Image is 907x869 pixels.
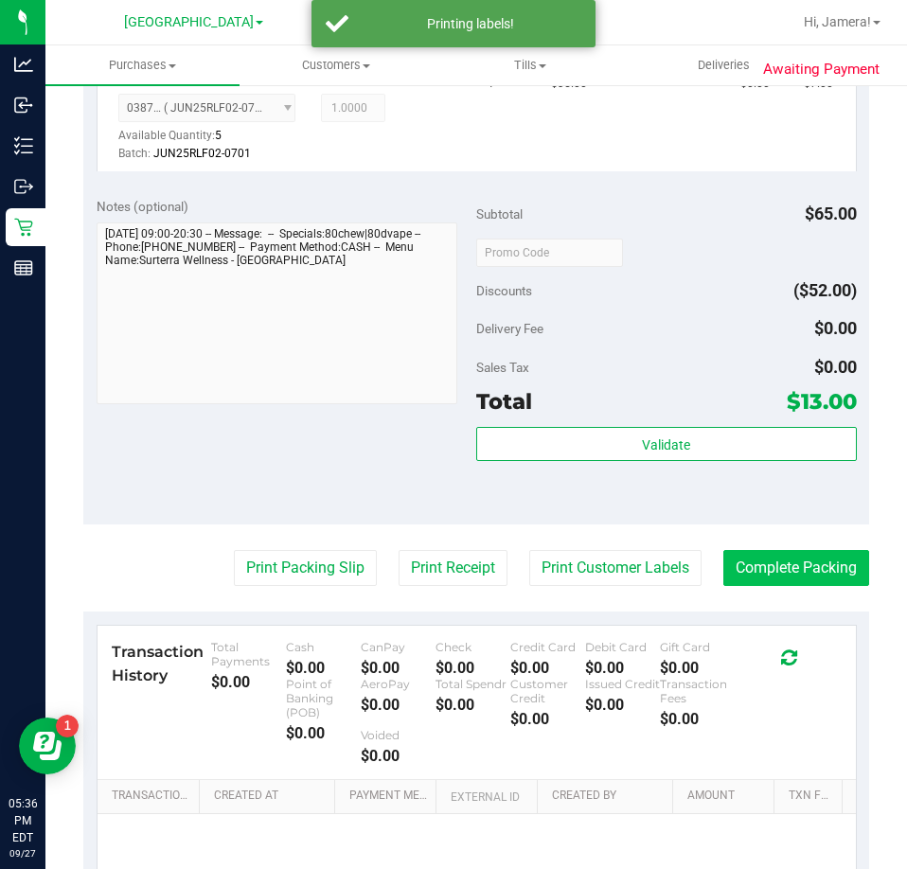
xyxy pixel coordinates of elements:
span: Tills [435,57,627,74]
inline-svg: Inventory [14,136,33,155]
span: Hi, Jamera! [804,14,871,29]
div: Total Spendr [436,677,510,691]
div: Check [436,640,510,654]
a: Txn Fee [789,789,834,804]
inline-svg: Outbound [14,177,33,196]
a: Customers [240,45,434,85]
inline-svg: Analytics [14,55,33,74]
span: Total [476,388,532,415]
div: Issued Credit [585,677,660,691]
span: Sales Tax [476,360,529,375]
a: Transaction ID [112,789,192,804]
inline-svg: Retail [14,218,33,237]
th: External ID [436,780,537,814]
span: Subtotal [476,206,523,222]
span: Deliveries [672,57,775,74]
span: $0.00 [814,357,857,377]
div: Gift Card [660,640,735,654]
button: Complete Packing [723,550,869,586]
span: Validate [642,437,690,452]
div: CanPay [361,640,436,654]
a: Created At [214,789,327,804]
span: Customers [240,57,433,74]
a: Deliveries [627,45,821,85]
button: Validate [476,427,857,461]
div: $0.00 [286,724,361,742]
div: $0.00 [660,659,735,677]
a: Created By [552,789,665,804]
div: AeroPay [361,677,436,691]
div: $0.00 [510,659,585,677]
p: 05:36 PM EDT [9,795,37,846]
p: 09/27 [9,846,37,860]
div: $0.00 [361,659,436,677]
div: Available Quantity: [118,122,306,159]
div: $0.00 [361,747,436,765]
div: Transaction Fees [660,677,735,705]
span: Discounts [476,274,532,308]
div: $0.00 [361,696,436,714]
a: Purchases [45,45,240,85]
div: Total Payments [211,640,286,668]
span: [GEOGRAPHIC_DATA] [124,14,254,30]
div: Customer Credit [510,677,585,705]
div: Printing labels! [359,14,581,33]
input: Promo Code [476,239,623,267]
iframe: Resource center unread badge [56,715,79,737]
span: ($52.00) [793,280,857,300]
iframe: Resource center [19,718,76,774]
span: $65.00 [805,204,857,223]
a: Payment Method [349,789,429,804]
span: JUN25RLF02-0701 [153,147,251,160]
span: $0.00 [814,318,857,338]
div: $0.00 [585,696,660,714]
div: $0.00 [660,710,735,728]
span: Delivery Fee [476,321,543,336]
div: Point of Banking (POB) [286,677,361,719]
div: $0.00 [286,659,361,677]
a: Tills [434,45,628,85]
div: $0.00 [510,710,585,728]
span: Batch: [118,147,151,160]
div: Cash [286,640,361,654]
span: Notes (optional) [97,199,188,214]
div: Voided [361,728,436,742]
div: Debit Card [585,640,660,654]
span: Awaiting Payment [763,59,880,80]
inline-svg: Inbound [14,96,33,115]
button: Print Receipt [399,550,507,586]
span: Purchases [45,57,240,74]
div: $0.00 [585,659,660,677]
button: Print Packing Slip [234,550,377,586]
span: 5 [215,129,222,142]
div: $0.00 [436,659,510,677]
div: $0.00 [211,673,286,691]
a: Amount [687,789,767,804]
inline-svg: Reports [14,258,33,277]
div: Credit Card [510,640,585,654]
div: $0.00 [436,696,510,714]
button: Print Customer Labels [529,550,702,586]
span: $13.00 [787,388,857,415]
